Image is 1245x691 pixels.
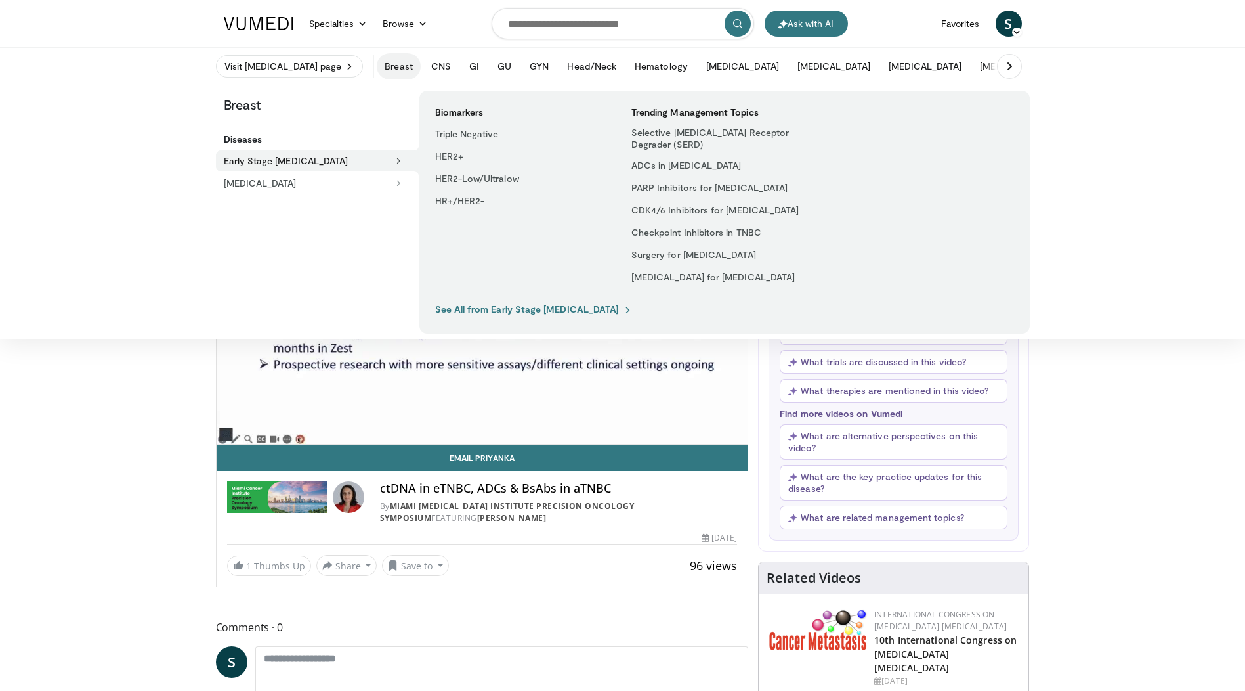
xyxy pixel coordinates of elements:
div: [DATE] [702,532,737,544]
button: [MEDICAL_DATA] [790,53,878,79]
img: VuMedi Logo [224,17,293,30]
span: 1 [246,560,251,572]
a: Selective [MEDICAL_DATA] Receptor Degrader (SERD) [623,123,809,154]
a: International Congress on [MEDICAL_DATA] [MEDICAL_DATA] [874,609,1007,632]
a: HER2+ [427,146,613,167]
a: PARP Inhibitors for [MEDICAL_DATA] [623,177,809,198]
h4: ctDNA in eTNBC, ADCs & BsAbs in aTNBC [380,481,737,496]
img: 6ff8bc22-9509-4454-a4f8-ac79dd3b8976.png.150x105_q85_autocrop_double_scale_upscale_version-0.2.png [769,609,868,650]
button: What are alternative perspectives on this video? [780,424,1007,460]
a: Visit [MEDICAL_DATA] page [216,55,364,78]
button: Share [316,555,377,576]
a: Email Priyanka [217,445,748,471]
a: HER2-Low/Ultralow [427,168,613,189]
button: What are related management topics? [780,506,1007,529]
a: Miami [MEDICAL_DATA] Institute Precision Oncology Symposium [380,501,635,524]
h5: Biomarkers [435,106,621,118]
button: [MEDICAL_DATA] [881,53,969,79]
button: GU [490,53,519,79]
a: S [216,646,247,678]
button: Save to [382,555,449,576]
img: Avatar [333,481,364,513]
a: Specialties [301,11,375,37]
button: [MEDICAL_DATA] [216,173,411,194]
button: Breast [377,53,420,79]
button: Hematology [627,53,696,79]
a: Checkpoint Inhibitors in TNBC [623,222,809,243]
h4: Related Videos [767,570,861,586]
button: [MEDICAL_DATA] [972,53,1061,79]
a: 1 Thumbs Up [227,556,311,576]
div: By FEATURING [380,501,737,524]
img: Miami Cancer Institute Precision Oncology Symposium [227,481,327,513]
button: Ask with AI [765,11,848,37]
a: Surgery for [MEDICAL_DATA] [623,244,809,265]
span: 96 views [690,558,737,573]
a: See All from Early Stage [MEDICAL_DATA] [435,303,633,315]
button: What therapies are mentioned in this video? [780,379,1007,403]
a: Triple Negative [427,123,613,145]
button: [MEDICAL_DATA] [698,53,787,79]
button: CNS [423,53,459,79]
h5: Trending Management Topics [631,106,817,118]
div: [DATE] [874,675,1018,687]
button: GYN [522,53,557,79]
p: Breast [216,96,419,113]
a: Favorites [933,11,988,37]
button: Head/Neck [559,53,624,79]
button: What trials are discussed in this video? [780,350,1007,374]
button: Early Stage [MEDICAL_DATA] [216,150,419,171]
a: HR+/HER2- [427,190,613,212]
a: [PERSON_NAME] [477,512,547,524]
button: GI [461,53,487,79]
a: 10th International Congress on [MEDICAL_DATA] [MEDICAL_DATA] [874,634,1017,674]
a: Browse [375,11,435,37]
h5: Diseases [224,133,419,145]
a: [MEDICAL_DATA] for [MEDICAL_DATA] [623,267,809,288]
a: CDK4/6 Inhibitors for [MEDICAL_DATA] [623,200,809,221]
a: ADCs in [MEDICAL_DATA] [623,155,809,176]
p: Find more videos on Vumedi [780,408,1007,419]
span: Comments 0 [216,619,749,636]
a: S [996,11,1022,37]
button: What are the key practice updates for this disease? [780,465,1007,501]
input: Search topics, interventions [492,8,754,39]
